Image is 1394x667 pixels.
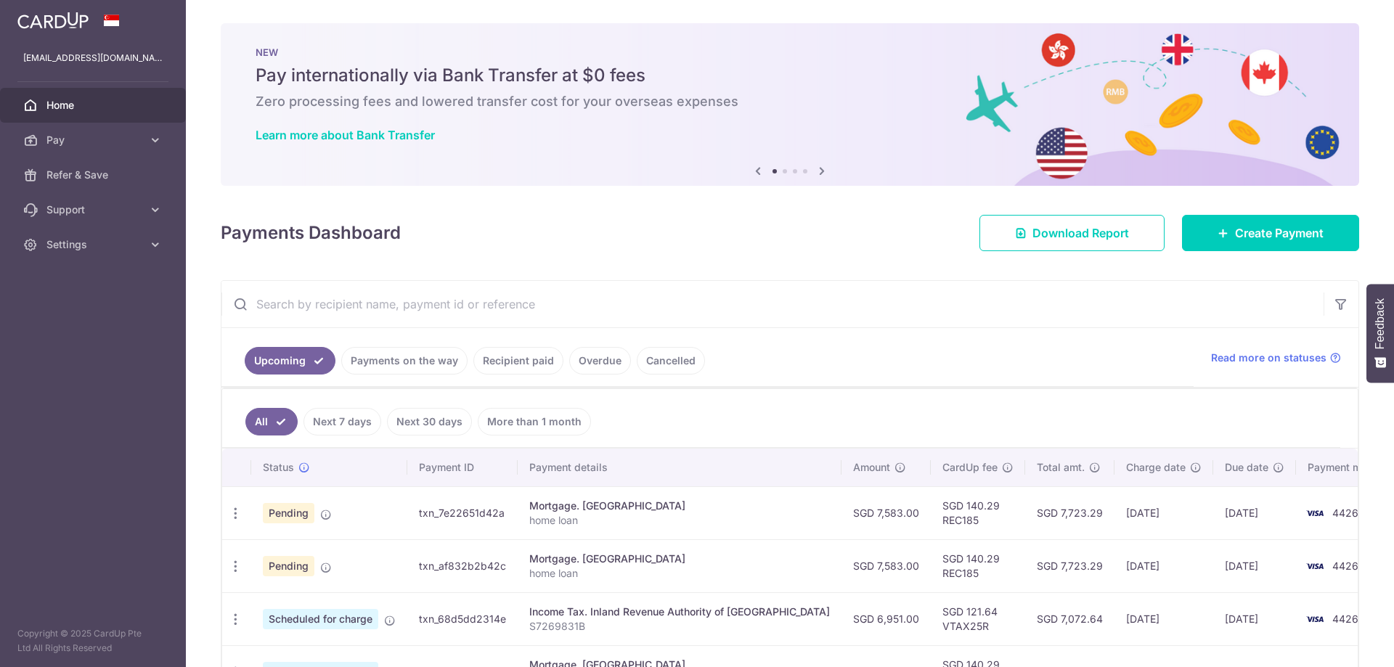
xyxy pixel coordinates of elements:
[1235,224,1324,242] span: Create Payment
[407,486,518,539] td: txn_7e22651d42a
[46,202,142,217] span: Support
[1304,623,1379,660] iframe: 打开一个小组件，您可以在其中找到更多信息
[46,237,142,252] span: Settings
[1037,460,1085,475] span: Total amt.
[46,168,142,182] span: Refer & Save
[1332,613,1358,625] span: 4426
[1032,224,1129,242] span: Download Report
[1025,539,1114,592] td: SGD 7,723.29
[1114,592,1213,645] td: [DATE]
[931,592,1025,645] td: SGD 121.64 VTAX25R
[853,460,890,475] span: Amount
[1182,215,1359,251] a: Create Payment
[979,215,1165,251] a: Download Report
[1211,351,1341,365] a: Read more on statuses
[529,499,830,513] div: Mortgage. [GEOGRAPHIC_DATA]
[529,552,830,566] div: Mortgage. [GEOGRAPHIC_DATA]
[17,12,89,29] img: CardUp
[263,556,314,576] span: Pending
[931,486,1025,539] td: SGD 140.29 REC185
[529,605,830,619] div: Income Tax. Inland Revenue Authority of [GEOGRAPHIC_DATA]
[221,281,1324,327] input: Search by recipient name, payment id or reference
[529,513,830,528] p: home loan
[1025,486,1114,539] td: SGD 7,723.29
[473,347,563,375] a: Recipient paid
[387,408,472,435] a: Next 30 days
[245,408,298,435] a: All
[942,460,998,475] span: CardUp fee
[256,128,435,142] a: Learn more about Bank Transfer
[256,64,1324,87] h5: Pay internationally via Bank Transfer at $0 fees
[1126,460,1186,475] span: Charge date
[341,347,468,375] a: Payments on the way
[1114,486,1213,539] td: [DATE]
[407,449,518,486] th: Payment ID
[303,408,381,435] a: Next 7 days
[1332,560,1358,572] span: 4426
[1114,539,1213,592] td: [DATE]
[1300,557,1329,575] img: Bank Card
[1300,610,1329,628] img: Bank Card
[263,460,294,475] span: Status
[1025,592,1114,645] td: SGD 7,072.64
[407,539,518,592] td: txn_af832b2b42c
[1225,460,1268,475] span: Due date
[1213,486,1296,539] td: [DATE]
[263,503,314,523] span: Pending
[529,566,830,581] p: home loan
[23,51,163,65] p: [EMAIL_ADDRESS][DOMAIN_NAME]
[1300,504,1329,522] img: Bank Card
[1211,351,1326,365] span: Read more on statuses
[221,23,1359,186] img: Bank transfer banner
[46,133,142,147] span: Pay
[1332,507,1358,519] span: 4426
[931,539,1025,592] td: SGD 140.29 REC185
[529,619,830,634] p: S7269831B
[46,98,142,112] span: Home
[263,609,378,629] span: Scheduled for charge
[1213,539,1296,592] td: [DATE]
[841,592,931,645] td: SGD 6,951.00
[407,592,518,645] td: txn_68d5dd2314e
[256,93,1324,110] h6: Zero processing fees and lowered transfer cost for your overseas expenses
[569,347,631,375] a: Overdue
[518,449,841,486] th: Payment details
[637,347,705,375] a: Cancelled
[841,486,931,539] td: SGD 7,583.00
[1213,592,1296,645] td: [DATE]
[245,347,335,375] a: Upcoming
[1374,298,1387,349] span: Feedback
[256,46,1324,58] p: NEW
[221,220,401,246] h4: Payments Dashboard
[841,539,931,592] td: SGD 7,583.00
[1366,284,1394,382] button: Feedback - Show survey
[478,408,591,435] a: More than 1 month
